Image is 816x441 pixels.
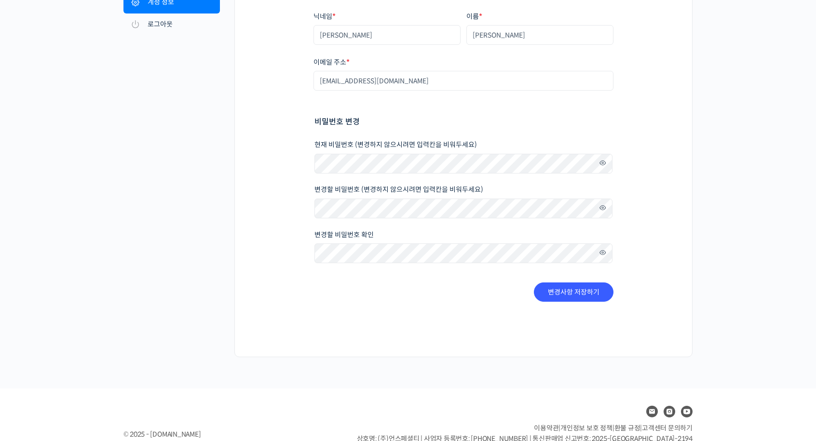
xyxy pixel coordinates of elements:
input: 이메일 주소 [313,71,613,91]
a: 환불 규정 [614,424,640,432]
a: 설정 [124,306,185,330]
label: 이메일 주소 [313,59,613,66]
button: 변경사항 저장하기 [534,282,613,302]
a: 이용약관 [534,424,558,432]
div: © 2025 - [DOMAIN_NAME] [123,428,333,441]
span: 홈 [30,320,36,328]
a: 대화 [64,306,124,330]
span: 설정 [149,320,161,328]
span: 대화 [88,321,100,328]
label: 변경할 비밀번호 (변경하지 않으시려면 입력칸을 비워두세요) [314,186,612,193]
a: 홈 [3,306,64,330]
legend: 비밀번호 변경 [314,115,360,128]
label: 닉네임 [313,13,461,20]
input: 이름 [466,25,613,45]
label: 이름 [466,13,613,20]
a: 개인정보 보호 정책 [560,424,612,432]
span: 고객센터 문의하기 [642,424,693,432]
label: 변경할 비밀번호 확인 [314,231,612,239]
a: 로그아웃 [123,13,220,36]
input: 닉네임 [313,25,461,45]
label: 현재 비밀번호 (변경하지 않으시려면 입력칸을 비워두세요) [314,141,612,148]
